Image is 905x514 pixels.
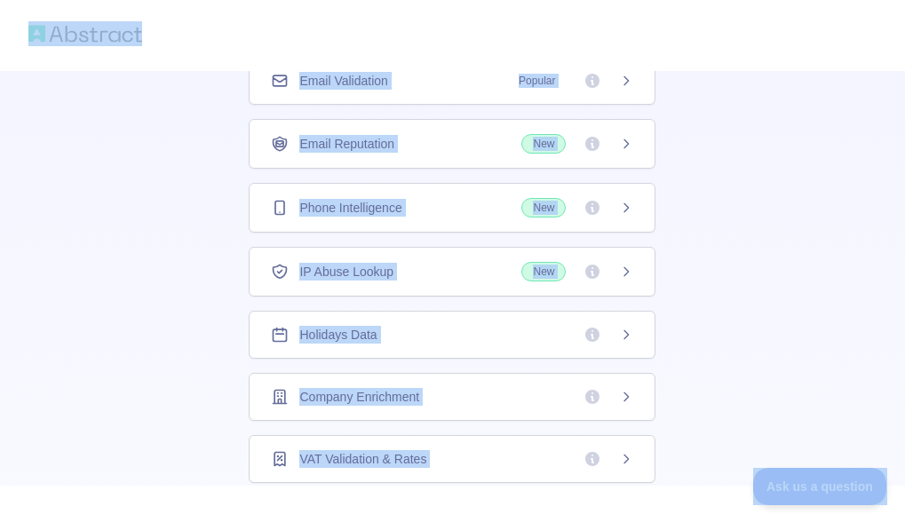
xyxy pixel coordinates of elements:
span: New [521,198,566,217]
span: IP Abuse Lookup [299,263,393,281]
span: Popular [508,72,566,90]
span: New [521,262,566,281]
iframe: Toggle Customer Support [753,468,887,505]
span: Email Validation [299,72,387,90]
span: Company Enrichment [299,388,419,406]
span: Email Reputation [299,135,394,153]
span: VAT Validation & Rates [299,450,426,468]
span: Phone Intelligence [299,199,401,217]
span: Holidays Data [299,326,377,344]
span: New [521,134,566,154]
img: Abstract logo [28,21,142,46]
